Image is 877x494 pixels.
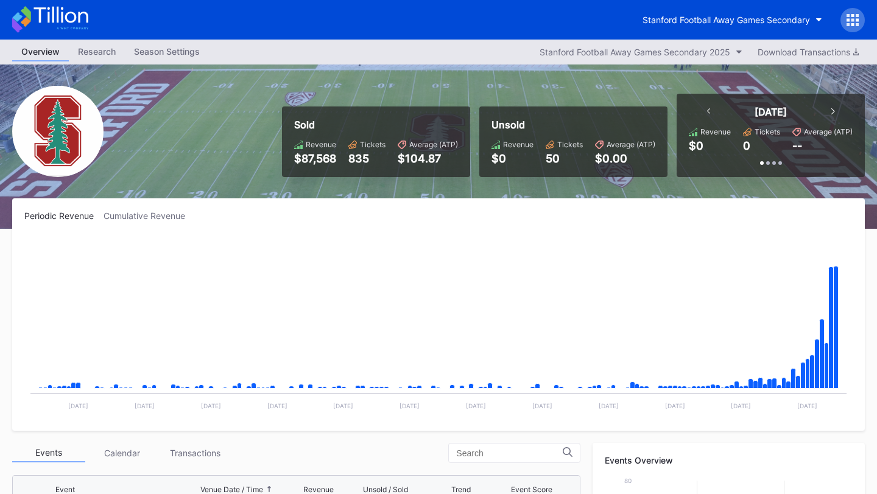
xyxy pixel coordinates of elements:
[804,127,853,136] div: Average (ATP)
[797,402,817,409] text: [DATE]
[752,44,865,60] button: Download Transactions
[400,402,420,409] text: [DATE]
[200,485,263,494] div: Venue Date / Time
[12,43,69,61] a: Overview
[665,402,685,409] text: [DATE]
[534,44,748,60] button: Stanford Football Away Games Secondary 2025
[491,152,534,165] div: $0
[599,402,619,409] text: [DATE]
[68,402,88,409] text: [DATE]
[743,139,750,152] div: 0
[12,86,104,177] img: Stanford_Football_Away_Games_Secondary.png
[456,448,563,458] input: Search
[466,402,486,409] text: [DATE]
[201,402,221,409] text: [DATE]
[125,43,209,61] a: Season Settings
[755,127,780,136] div: Tickets
[532,402,552,409] text: [DATE]
[511,485,552,494] div: Event Score
[363,485,408,494] div: Unsold / Sold
[605,455,853,465] div: Events Overview
[306,140,336,149] div: Revenue
[69,43,125,61] a: Research
[540,47,730,57] div: Stanford Football Away Games Secondary 2025
[689,139,703,152] div: $0
[55,485,75,494] div: Event
[158,444,231,462] div: Transactions
[624,477,632,484] text: 80
[731,402,751,409] text: [DATE]
[24,236,853,419] svg: Chart title
[633,9,831,31] button: Stanford Football Away Games Secondary
[792,139,802,152] div: --
[85,444,158,462] div: Calendar
[333,402,353,409] text: [DATE]
[69,43,125,60] div: Research
[700,127,731,136] div: Revenue
[125,43,209,60] div: Season Settings
[24,210,104,221] div: Periodic Revenue
[294,119,458,131] div: Sold
[557,140,583,149] div: Tickets
[135,402,155,409] text: [DATE]
[12,444,85,462] div: Events
[451,485,471,494] div: Trend
[595,152,655,165] div: $0.00
[643,15,810,25] div: Stanford Football Away Games Secondary
[503,140,534,149] div: Revenue
[294,152,336,165] div: $87,568
[758,47,859,57] div: Download Transactions
[303,485,334,494] div: Revenue
[491,119,655,131] div: Unsold
[348,152,386,165] div: 835
[755,106,787,118] div: [DATE]
[409,140,458,149] div: Average (ATP)
[104,210,195,221] div: Cumulative Revenue
[360,140,386,149] div: Tickets
[607,140,655,149] div: Average (ATP)
[267,402,287,409] text: [DATE]
[398,152,458,165] div: $104.87
[546,152,583,165] div: 50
